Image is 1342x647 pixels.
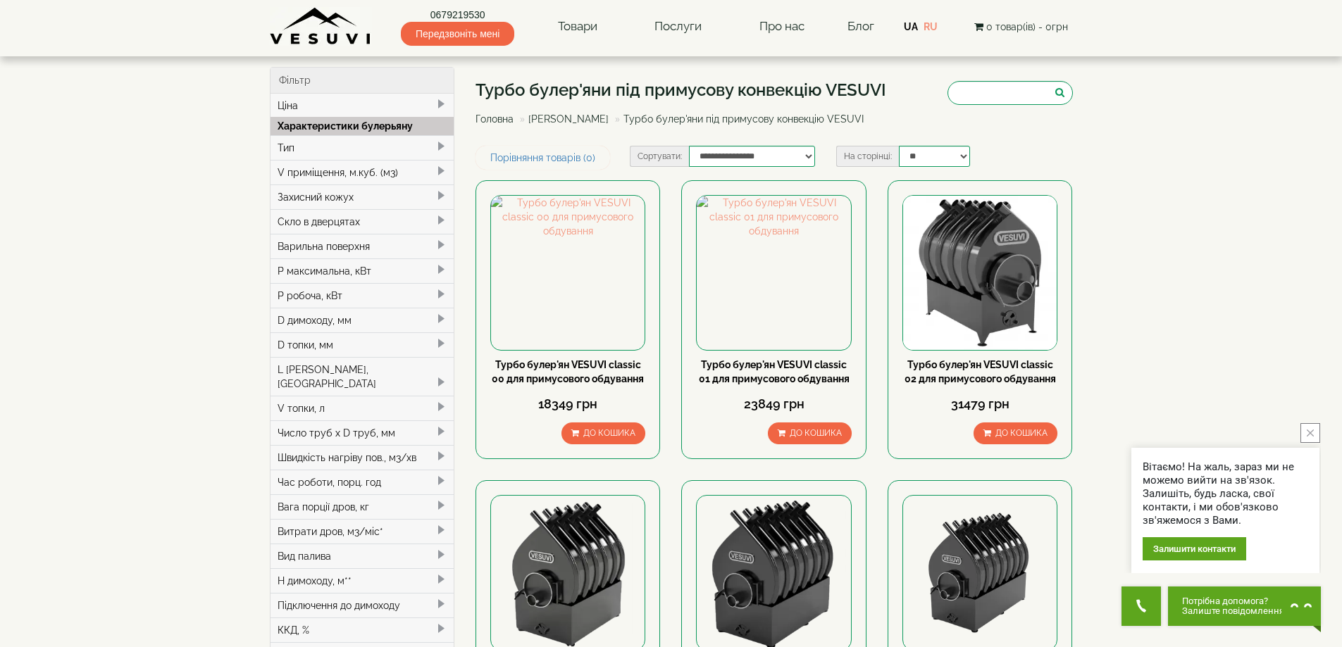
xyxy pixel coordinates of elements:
[995,428,1048,438] span: До кошика
[836,146,899,167] label: На сторінці:
[904,21,918,32] a: UA
[271,258,454,283] div: P максимальна, кВт
[271,494,454,519] div: Вага порції дров, кг
[271,617,454,642] div: ККД, %
[905,359,1056,384] a: Турбо булер'ян VESUVI classic 02 для примусового обдування
[696,395,851,413] div: 23849 грн
[528,113,609,125] a: [PERSON_NAME]
[271,445,454,470] div: Швидкість нагріву пов., м3/хв
[271,160,454,184] div: V приміщення, м.куб. (м3)
[476,81,886,99] h1: Турбо булер'яни під примусову конвекцію VESUVI
[986,21,1068,32] span: 0 товар(ів) - 0грн
[271,68,454,94] div: Фільтр
[271,332,454,357] div: D топки, мм
[745,11,819,43] a: Про нас
[270,7,372,46] img: Завод VESUVI
[790,428,842,438] span: До кошика
[903,196,1057,349] img: Турбо булер'ян VESUVI classic 02 для примусового обдування
[974,422,1057,444] button: До кошика
[1300,423,1320,443] button: close button
[1182,596,1284,606] span: Потрібна допомога?
[271,308,454,332] div: D димоходу, мм
[271,117,454,135] div: Характеристики булерьяну
[491,196,645,349] img: Турбо булер'ян VESUVI classic 00 для примусового обдування
[271,234,454,258] div: Варильна поверхня
[697,196,850,349] img: Турбо булер'ян VESUVI classic 01 для примусового обдування
[1182,606,1284,616] span: Залиште повідомлення
[1122,586,1161,626] button: Get Call button
[476,146,610,170] a: Порівняння товарів (0)
[1168,586,1321,626] button: Chat button
[401,22,514,46] span: Передзвоніть мені
[271,135,454,160] div: Тип
[902,395,1057,413] div: 31479 грн
[271,184,454,209] div: Захисний кожух
[768,422,852,444] button: До кошика
[401,8,514,22] a: 0679219530
[492,359,644,384] a: Турбо булер'ян VESUVI classic 00 для примусового обдування
[476,113,514,125] a: Головна
[271,519,454,544] div: Витрати дров, м3/міс*
[271,420,454,445] div: Число труб x D труб, мм
[271,593,454,617] div: Підключення до димоходу
[847,19,874,33] a: Блог
[271,396,454,420] div: V топки, л
[490,395,645,413] div: 18349 грн
[1143,537,1246,560] div: Залишити контакти
[271,470,454,494] div: Час роботи, порц. год
[970,19,1072,34] button: 0 товар(ів) - 0грн
[699,359,850,384] a: Турбо булер'ян VESUVI classic 01 для примусового обдування
[271,357,454,396] div: L [PERSON_NAME], [GEOGRAPHIC_DATA]
[544,11,611,43] a: Товари
[640,11,716,43] a: Послуги
[1143,460,1308,527] div: Вітаємо! На жаль, зараз ми не можемо вийти на зв'язок. Залишіть, будь ласка, свої контакти, і ми ...
[271,568,454,593] div: H димоходу, м**
[271,209,454,234] div: Скло в дверцятах
[611,112,864,126] li: Турбо булер'яни під примусову конвекцію VESUVI
[271,94,454,118] div: Ціна
[924,21,938,32] a: RU
[271,283,454,308] div: P робоча, кВт
[561,422,645,444] button: До кошика
[271,544,454,568] div: Вид палива
[630,146,689,167] label: Сортувати:
[583,428,635,438] span: До кошика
